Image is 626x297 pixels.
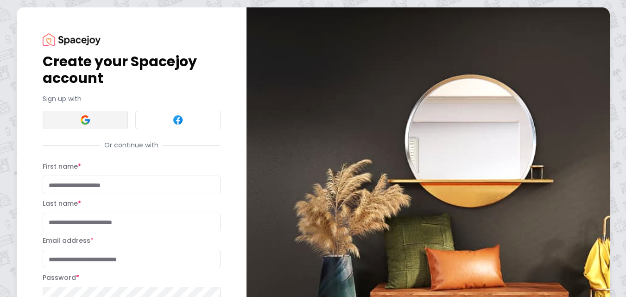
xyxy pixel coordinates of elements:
h1: Create your Spacejoy account [43,53,221,87]
p: Sign up with [43,94,221,103]
img: Google signin [80,114,91,126]
label: First name [43,162,81,171]
img: Spacejoy Logo [43,33,101,46]
img: Facebook signin [172,114,183,126]
label: Email address [43,236,94,245]
label: Password [43,273,79,282]
span: Or continue with [101,140,162,150]
label: Last name [43,199,81,208]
